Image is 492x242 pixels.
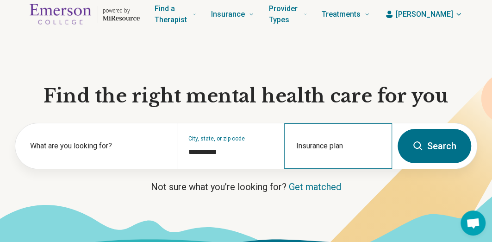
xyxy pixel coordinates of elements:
a: Get matched [289,181,341,192]
p: powered by [103,7,140,14]
p: Not sure what you’re looking for? [15,180,477,193]
span: Find a Therapist [155,2,189,26]
span: [PERSON_NAME] [396,9,453,20]
h1: Find the right mental health care for you [15,84,477,108]
label: What are you looking for? [30,140,166,152]
button: Search [398,129,471,163]
span: Insurance [211,8,245,21]
button: [PERSON_NAME] [385,9,462,20]
a: Open chat [461,210,486,236]
span: Provider Types [269,2,300,26]
span: Treatments [322,8,361,21]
